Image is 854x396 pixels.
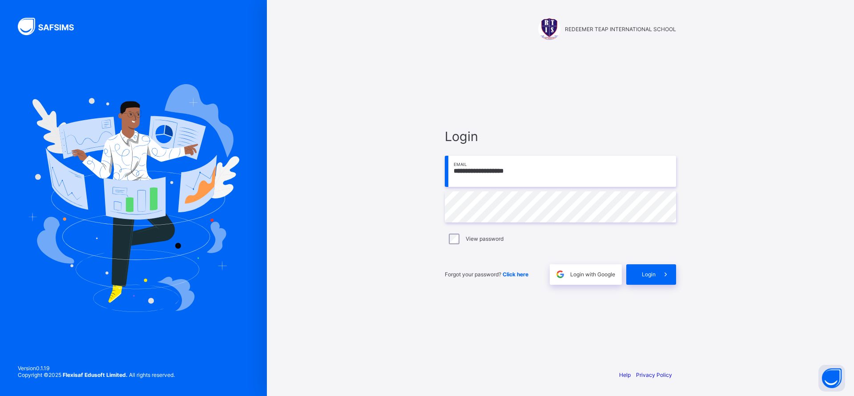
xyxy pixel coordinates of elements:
[503,271,528,278] a: Click here
[555,269,565,279] img: google.396cfc9801f0270233282035f929180a.svg
[445,129,676,144] span: Login
[18,372,175,378] span: Copyright © 2025 All rights reserved.
[28,84,239,312] img: Hero Image
[636,372,672,378] a: Privacy Policy
[642,271,656,278] span: Login
[818,365,845,392] button: Open asap
[445,271,528,278] span: Forgot your password?
[570,271,615,278] span: Login with Google
[466,235,504,242] label: View password
[18,365,175,372] span: Version 0.1.19
[63,372,128,378] strong: Flexisaf Edusoft Limited.
[18,18,85,35] img: SAFSIMS Logo
[565,26,676,32] span: REDEEMER TEAP INTERNATIONAL SCHOOL
[619,372,631,378] a: Help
